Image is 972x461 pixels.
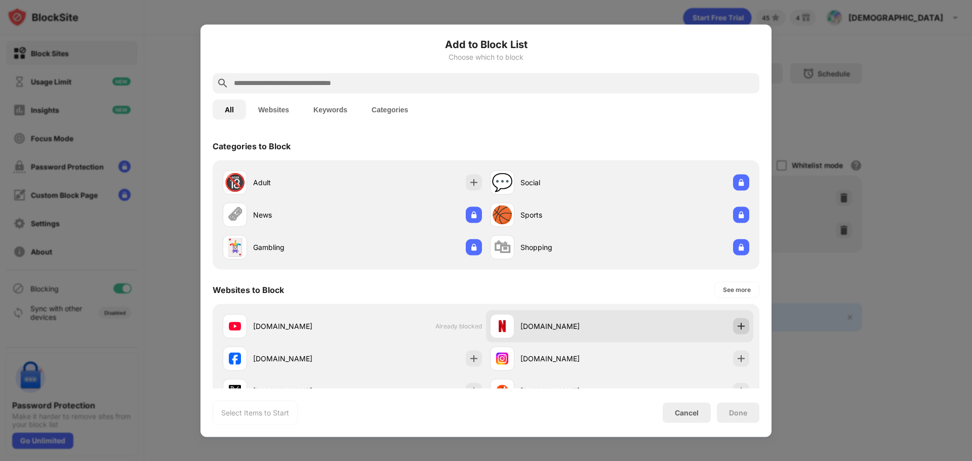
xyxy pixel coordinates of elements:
[496,385,508,397] img: favicons
[520,177,620,188] div: Social
[213,141,291,151] div: Categories to Block
[213,99,246,119] button: All
[213,53,759,61] div: Choose which to block
[496,320,508,332] img: favicons
[253,209,352,220] div: News
[520,209,620,220] div: Sports
[729,408,747,416] div: Done
[496,352,508,364] img: favicons
[246,99,301,119] button: Websites
[253,242,352,253] div: Gambling
[492,204,513,225] div: 🏀
[520,386,620,396] div: [DOMAIN_NAME]
[301,99,359,119] button: Keywords
[494,237,511,258] div: 🛍
[675,408,699,417] div: Cancel
[224,172,246,193] div: 🔞
[229,320,241,332] img: favicons
[253,321,352,331] div: [DOMAIN_NAME]
[520,321,620,331] div: [DOMAIN_NAME]
[520,353,620,364] div: [DOMAIN_NAME]
[359,99,420,119] button: Categories
[226,204,244,225] div: 🗞
[253,386,352,396] div: [DOMAIN_NAME]
[723,284,751,295] div: See more
[224,237,246,258] div: 🃏
[229,385,241,397] img: favicons
[213,284,284,295] div: Websites to Block
[213,36,759,52] h6: Add to Block List
[492,172,513,193] div: 💬
[229,352,241,364] img: favicons
[253,353,352,364] div: [DOMAIN_NAME]
[435,322,482,330] span: Already blocked
[221,407,289,417] div: Select Items to Start
[520,242,620,253] div: Shopping
[217,77,229,89] img: search.svg
[253,177,352,188] div: Adult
